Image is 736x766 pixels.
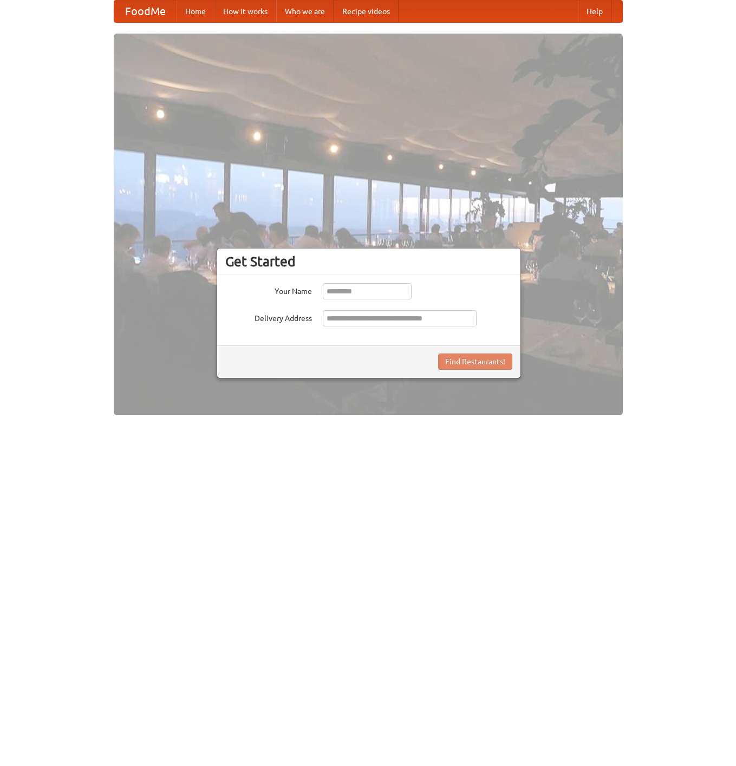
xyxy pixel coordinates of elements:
[225,283,312,297] label: Your Name
[214,1,276,22] a: How it works
[114,1,177,22] a: FoodMe
[225,310,312,324] label: Delivery Address
[177,1,214,22] a: Home
[225,253,512,270] h3: Get Started
[276,1,334,22] a: Who we are
[438,353,512,370] button: Find Restaurants!
[334,1,399,22] a: Recipe videos
[578,1,611,22] a: Help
